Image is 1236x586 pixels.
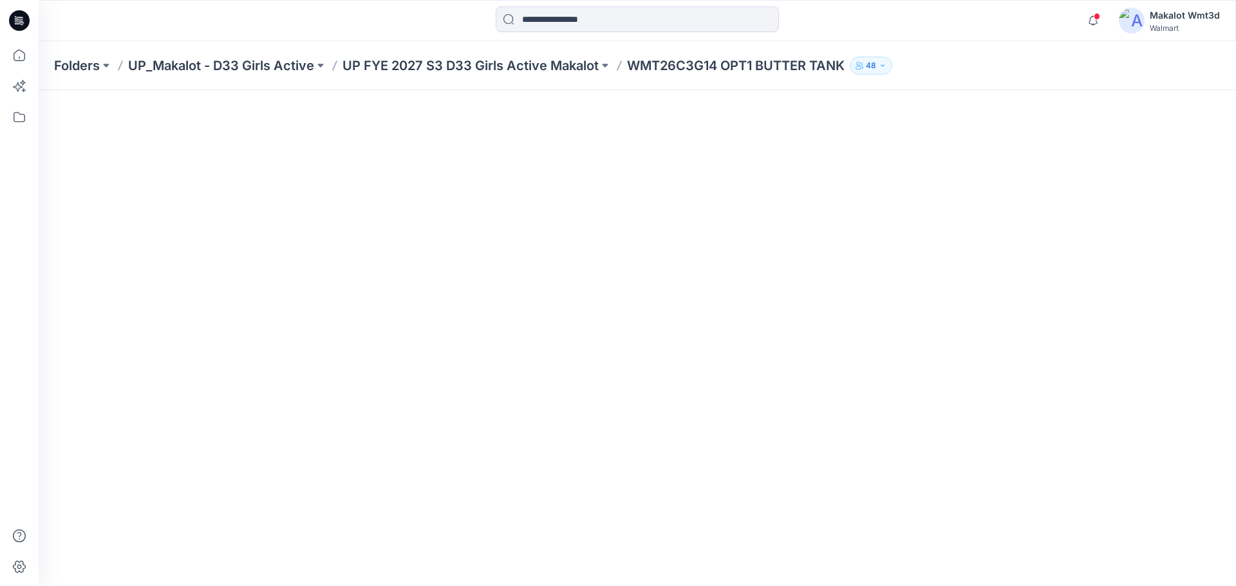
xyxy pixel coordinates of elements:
a: UP_Makalot - D33 Girls Active [128,57,314,75]
div: Walmart [1150,23,1220,33]
a: Folders [54,57,100,75]
img: avatar [1119,8,1145,33]
p: WMT26C3G14 OPT1 BUTTER TANK [627,57,845,75]
iframe: edit-style [39,90,1236,586]
button: 48 [850,57,892,75]
a: UP FYE 2027 S3 D33 Girls Active Makalot [342,57,599,75]
div: Makalot Wmt3d [1150,8,1220,23]
p: 48 [866,59,876,73]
